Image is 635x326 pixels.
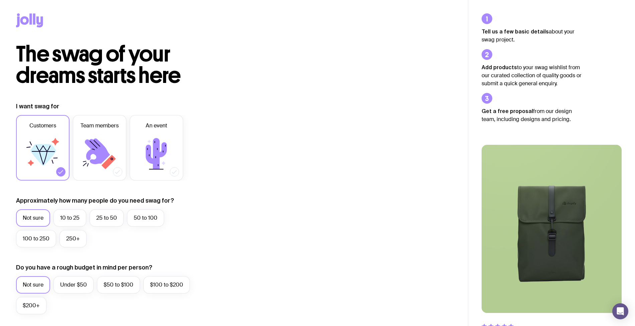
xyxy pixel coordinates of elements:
[16,297,46,314] label: $200+
[59,230,87,247] label: 250+
[53,276,94,294] label: Under $50
[482,64,517,70] strong: Add products
[482,63,582,88] p: to your swag wishlist from our curated collection of quality goods or submit a quick general enqu...
[482,108,533,114] strong: Get a free proposal
[16,230,56,247] label: 100 to 250
[482,27,582,44] p: about your swag project.
[146,122,167,130] span: An event
[90,209,124,227] label: 25 to 50
[97,276,140,294] label: $50 to $100
[16,276,50,294] label: Not sure
[29,122,56,130] span: Customers
[16,102,59,110] label: I want swag for
[81,122,119,130] span: Team members
[482,28,549,34] strong: Tell us a few basic details
[16,41,181,89] span: The swag of your dreams starts here
[127,209,164,227] label: 50 to 100
[16,197,174,205] label: Approximately how many people do you need swag for?
[143,276,190,294] label: $100 to $200
[16,209,50,227] label: Not sure
[612,303,628,319] div: Open Intercom Messenger
[53,209,86,227] label: 10 to 25
[16,263,152,271] label: Do you have a rough budget in mind per person?
[482,107,582,123] p: from our design team, including designs and pricing.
